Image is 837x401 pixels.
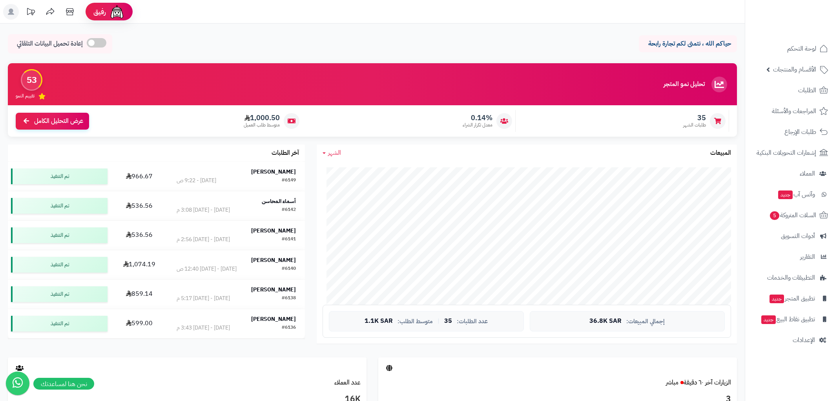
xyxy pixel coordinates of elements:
span: طلبات الشهر [683,122,706,128]
span: لوحة التحكم [787,43,816,54]
small: مباشر [666,378,678,387]
h3: المبيعات [710,150,731,157]
div: #6141 [282,236,296,244]
span: الطلبات [798,85,816,96]
a: عرض التحليل الكامل [16,113,89,130]
a: الشهر [323,148,341,157]
div: #6140 [282,265,296,273]
a: وآتس آبجديد [750,185,832,204]
span: عدد الطلبات: [457,318,488,325]
div: [DATE] - [DATE] 3:43 م [177,324,230,332]
span: طلبات الإرجاع [784,126,816,137]
a: تحديثات المنصة [21,4,40,22]
strong: أسماء المحاسن [262,197,296,205]
span: تقييم النمو [16,93,35,99]
span: المراجعات والأسئلة [772,106,816,117]
a: الزيارات آخر ٦٠ دقيقةمباشر [666,378,731,387]
span: | [438,318,439,324]
div: #6142 [282,206,296,214]
td: 599.00 [111,309,168,338]
a: الطلبات [750,81,832,100]
a: العملاء [750,164,832,183]
span: أدوات التسويق [781,231,815,242]
span: 35 [683,114,706,122]
div: [DATE] - [DATE] 12:40 ص [177,265,237,273]
a: تطبيق المتجرجديد [750,289,832,308]
span: 1,000.50 [244,114,280,122]
a: المراجعات والأسئلة [750,102,832,121]
span: الشهر [328,148,341,157]
div: [DATE] - [DATE] 5:17 م [177,295,230,302]
span: جديد [770,295,784,303]
span: جديد [778,190,793,199]
div: تم التنفيذ [11,168,108,184]
span: عرض التحليل الكامل [34,117,83,126]
td: 859.14 [111,280,168,309]
a: تطبيق نقاط البيعجديد [750,310,832,329]
span: 35 [444,318,452,325]
span: متوسط طلب العميل [244,122,280,128]
span: وآتس آب [777,189,815,200]
h3: آخر الطلبات [272,150,299,157]
p: حياكم الله ، نتمنى لكم تجارة رابحة [645,39,731,48]
a: السلات المتروكة5 [750,206,832,225]
strong: [PERSON_NAME] [251,286,296,294]
a: طلبات الإرجاع [750,123,832,141]
td: 536.56 [111,221,168,250]
div: تم التنفيذ [11,198,108,214]
span: تطبيق نقاط البيع [760,314,815,325]
a: الإعدادات [750,331,832,350]
div: #6138 [282,295,296,302]
span: تطبيق المتجر [769,293,815,304]
span: 36.8K SAR [589,318,622,325]
a: إشعارات التحويلات البنكية [750,143,832,162]
span: 5 [770,211,779,220]
span: 1.1K SAR [365,318,393,325]
span: الأقسام والمنتجات [773,64,816,75]
div: تم التنفيذ [11,227,108,243]
div: #6136 [282,324,296,332]
a: أدوات التسويق [750,227,832,245]
td: 1,074.19 [111,250,168,279]
h3: تحليل نمو المتجر [664,81,705,88]
strong: [PERSON_NAME] [251,315,296,323]
span: إعادة تحميل البيانات التلقائي [17,39,83,48]
span: جديد [761,315,776,324]
a: لوحة التحكم [750,39,832,58]
span: التطبيقات والخدمات [767,272,815,283]
strong: [PERSON_NAME] [251,227,296,235]
div: تم التنفيذ [11,286,108,302]
div: [DATE] - [DATE] 3:08 م [177,206,230,214]
span: معدل تكرار الشراء [463,122,492,128]
div: [DATE] - [DATE] 2:56 م [177,236,230,244]
div: تم التنفيذ [11,316,108,331]
td: 536.56 [111,191,168,220]
span: إشعارات التحويلات البنكية [757,147,816,158]
a: التطبيقات والخدمات [750,268,832,287]
strong: [PERSON_NAME] [251,168,296,176]
span: التقارير [800,251,815,262]
strong: [PERSON_NAME] [251,256,296,264]
span: إجمالي المبيعات: [626,318,665,325]
span: الإعدادات [793,335,815,346]
span: 0.14% [463,114,492,122]
span: رفيق [93,7,106,16]
div: #6149 [282,177,296,185]
a: عدد العملاء [334,378,361,387]
div: [DATE] - 9:22 ص [177,177,216,185]
span: العملاء [800,168,815,179]
td: 966.67 [111,162,168,191]
span: السلات المتروكة [769,210,816,221]
a: التقارير [750,247,832,266]
span: متوسط الطلب: [398,318,433,325]
img: ai-face.png [109,4,125,20]
div: تم التنفيذ [11,257,108,273]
